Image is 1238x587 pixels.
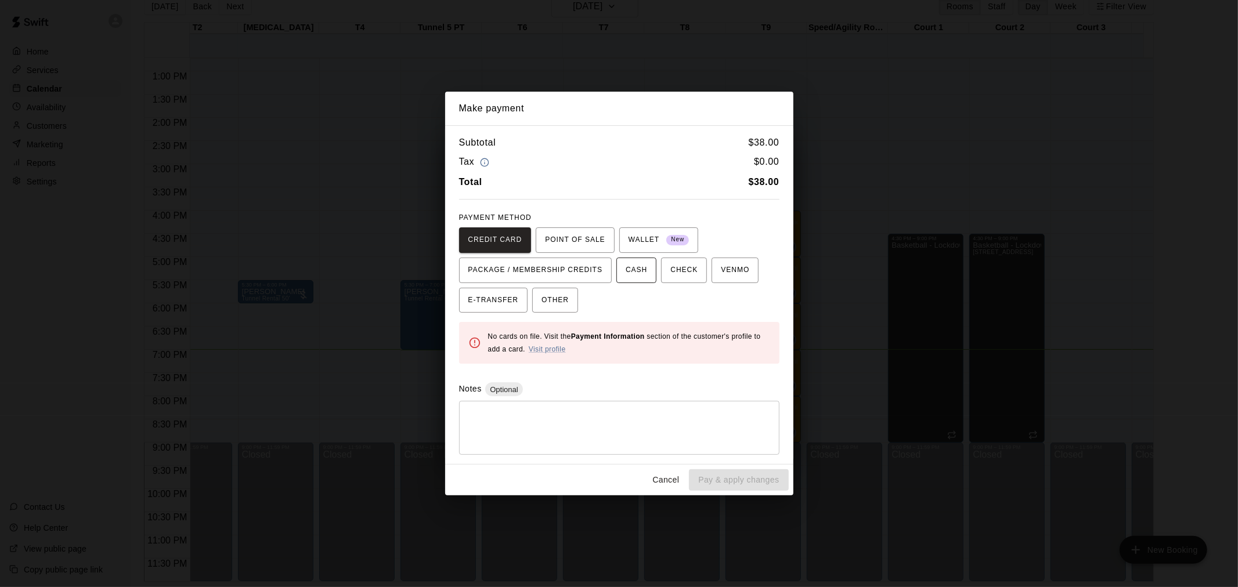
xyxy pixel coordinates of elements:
span: WALLET [629,231,690,249]
span: CHECK [670,261,698,280]
span: POINT OF SALE [545,231,605,249]
h6: Subtotal [459,135,496,150]
span: E-TRANSFER [468,291,519,310]
h6: $ 0.00 [754,154,779,170]
span: VENMO [721,261,749,280]
button: OTHER [532,288,578,313]
span: OTHER [542,291,569,310]
h6: $ 38.00 [749,135,779,150]
button: CHECK [661,258,707,283]
button: WALLET New [619,227,699,253]
button: VENMO [712,258,759,283]
label: Notes [459,384,482,393]
h6: Tax [459,154,493,170]
button: CREDIT CARD [459,227,532,253]
span: New [666,232,689,248]
b: $ 38.00 [749,177,779,187]
a: Visit profile [529,345,566,353]
b: Total [459,177,482,187]
span: CASH [626,261,647,280]
button: PACKAGE / MEMBERSHIP CREDITS [459,258,612,283]
span: CREDIT CARD [468,231,522,249]
button: CASH [616,258,656,283]
span: No cards on file. Visit the section of the customer's profile to add a card. [488,332,761,353]
span: Optional [485,385,522,394]
button: E-TRANSFER [459,288,528,313]
b: Payment Information [571,332,645,340]
h2: Make payment [445,92,793,125]
button: Cancel [647,469,684,491]
button: POINT OF SALE [536,227,614,253]
span: PACKAGE / MEMBERSHIP CREDITS [468,261,603,280]
span: PAYMENT METHOD [459,213,532,222]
